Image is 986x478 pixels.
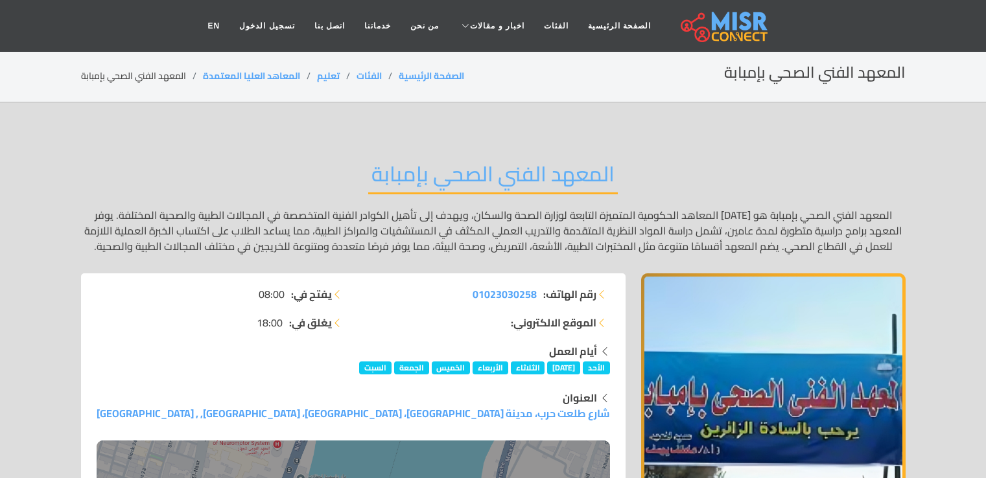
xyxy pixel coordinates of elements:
[401,14,449,38] a: من نحن
[511,315,596,330] strong: الموقع الالكتروني:
[563,388,597,407] strong: العنوان
[357,67,382,84] a: الفئات
[305,14,355,38] a: اتصل بنا
[432,361,471,374] span: الخميس
[289,315,332,330] strong: يغلق في:
[473,361,508,374] span: الأربعاء
[399,67,464,84] a: الصفحة الرئيسية
[355,14,401,38] a: خدماتنا
[257,315,283,330] span: 18:00
[547,361,580,374] span: [DATE]
[81,69,203,83] li: المعهد الفني الصحي بإمبابة
[198,14,230,38] a: EN
[473,284,537,304] span: 01023030258
[578,14,661,38] a: الصفحة الرئيسية
[368,161,618,194] h2: المعهد الفني الصحي بإمبابة
[511,361,545,374] span: الثلاثاء
[229,14,304,38] a: تسجيل الدخول
[549,341,597,361] strong: أيام العمل
[291,286,332,302] strong: يفتح في:
[394,361,429,374] span: الجمعة
[543,286,596,302] strong: رقم الهاتف:
[681,10,768,42] img: main.misr_connect
[203,67,300,84] a: المعاهد العليا المعتمدة
[81,207,906,254] p: المعهد الفني الصحي بإمبابة هو [DATE] المعاهد الحكومية المتميزة التابعة لوزارة الصحة والسكان، ويهد...
[449,14,534,38] a: اخبار و مقالات
[359,361,392,374] span: السبت
[534,14,578,38] a: الفئات
[259,286,285,302] span: 08:00
[317,67,340,84] a: تعليم
[583,361,610,374] span: الأحد
[724,63,906,82] h2: المعهد الفني الصحي بإمبابة
[473,286,537,302] a: 01023030258
[470,20,524,32] span: اخبار و مقالات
